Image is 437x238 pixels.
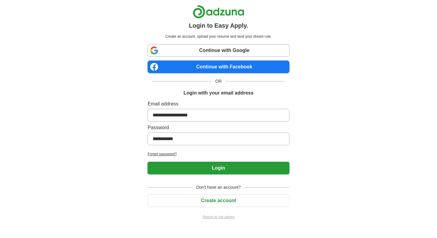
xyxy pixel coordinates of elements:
[184,89,253,97] h1: Login with your email address
[147,44,289,57] a: Continue with Google
[147,151,289,157] a: Forgot password?
[147,60,289,73] a: Continue with Facebook
[147,124,289,131] label: Password
[147,194,289,207] button: Create account
[147,100,289,108] label: Email address
[193,5,244,19] img: Adzuna logo
[149,34,288,39] p: Create an account, upload your resume and land your dream role.
[212,78,225,85] span: OR
[189,21,248,30] h1: Login to Easy Apply.
[147,214,289,220] a: Return to job advert
[193,184,245,191] span: Don't have an account?
[147,198,289,203] a: Create account
[147,162,289,174] button: Login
